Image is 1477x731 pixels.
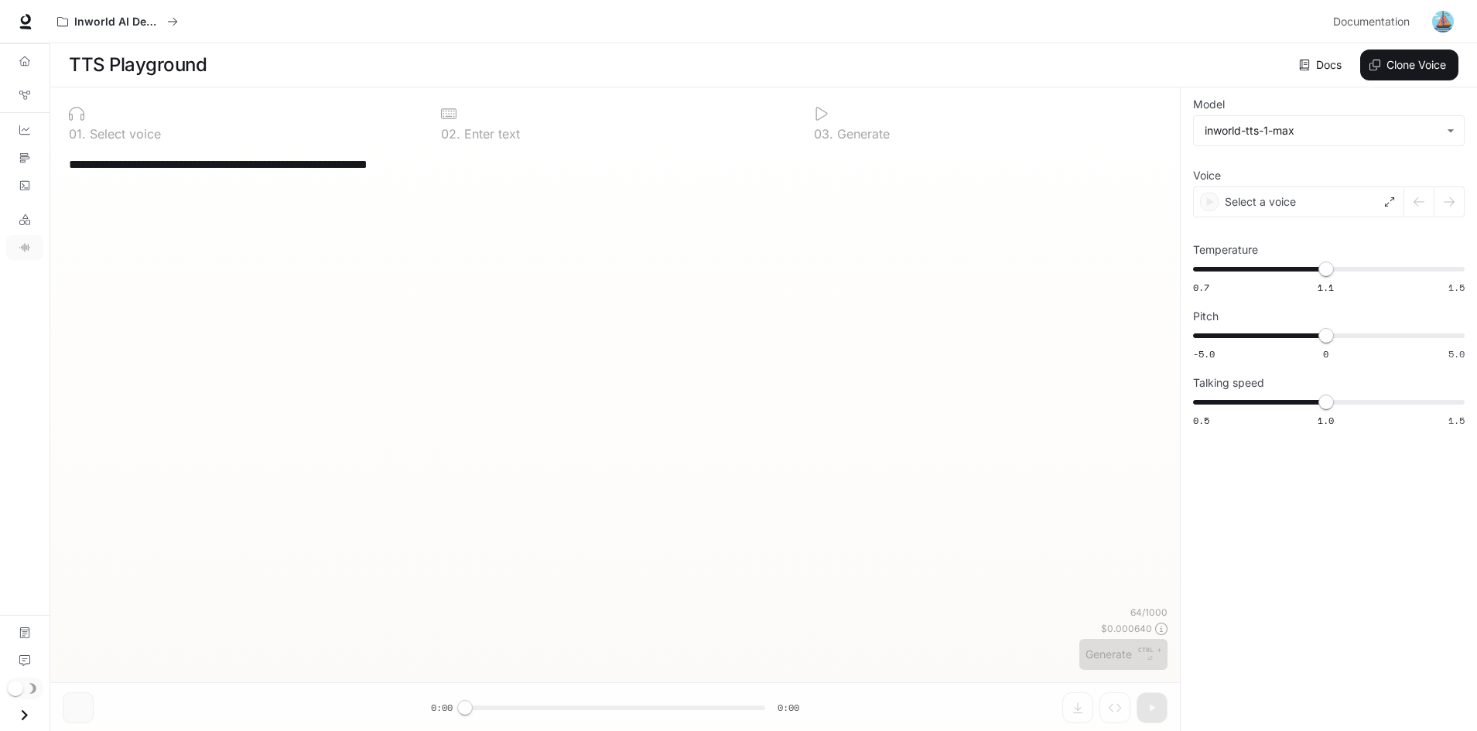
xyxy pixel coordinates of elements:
p: Generate [833,128,890,140]
p: Select voice [86,128,161,140]
button: User avatar [1427,6,1458,37]
a: Docs [1296,50,1348,80]
p: Pitch [1193,311,1219,322]
a: Overview [6,49,43,73]
a: Feedback [6,648,43,673]
a: Logs [6,173,43,198]
p: 64 / 1000 [1130,606,1168,619]
p: 0 3 . [814,128,833,140]
a: LLM Playground [6,207,43,232]
span: Dark mode toggle [8,679,23,696]
span: 1.5 [1448,414,1465,427]
a: Traces [6,145,43,170]
a: Graph Registry [6,83,43,108]
button: All workspaces [50,6,185,37]
div: inworld-tts-1-max [1205,123,1439,138]
p: $ 0.000640 [1101,622,1152,635]
a: Documentation [6,620,43,645]
p: Temperature [1193,244,1258,255]
a: Documentation [1327,6,1421,37]
span: 0 [1323,347,1328,360]
p: Voice [1193,170,1221,181]
p: Select a voice [1225,194,1296,210]
button: Clone Voice [1360,50,1458,80]
a: TTS Playground [6,235,43,260]
img: User avatar [1432,11,1454,32]
p: 0 2 . [441,128,460,140]
p: Talking speed [1193,377,1264,388]
span: Documentation [1333,12,1410,32]
span: 1.1 [1318,281,1334,294]
span: 0.5 [1193,414,1209,427]
p: Inworld AI Demos [74,15,161,29]
a: Dashboards [6,118,43,142]
span: 0.7 [1193,281,1209,294]
p: 0 1 . [69,128,86,140]
p: Model [1193,99,1225,110]
span: 1.0 [1318,414,1334,427]
div: inworld-tts-1-max [1194,116,1464,145]
button: Open drawer [7,699,42,731]
span: -5.0 [1193,347,1215,360]
p: Enter text [460,128,520,140]
span: 5.0 [1448,347,1465,360]
h1: TTS Playground [69,50,207,80]
span: 1.5 [1448,281,1465,294]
